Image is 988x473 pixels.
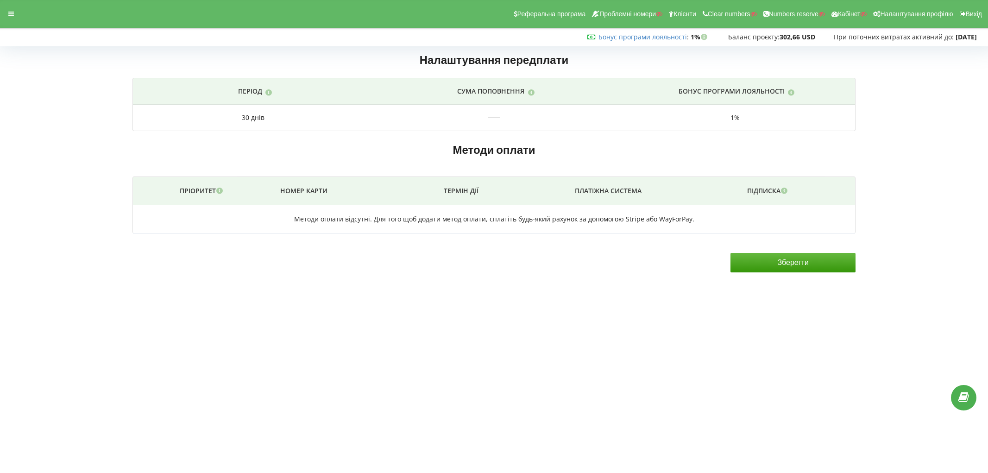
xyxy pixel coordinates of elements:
[730,253,856,272] input: Зберегти
[457,87,524,96] p: Сума поповнення
[780,32,815,41] strong: 302,66 USD
[966,10,982,18] span: Вихід
[514,177,703,205] th: Платіжна система
[728,32,780,41] span: Баланс проєкту:
[598,32,687,41] a: Бонус програми лояльності
[780,186,788,193] i: Після оформлення підписки, за чотири дні до очікуваного кінця коштів відбудеться списання з прив'...
[708,10,750,18] span: Clear numbers
[838,10,861,18] span: Кабінет
[679,87,785,96] p: Бонус програми лояльності
[216,186,224,193] i: Гроші будуть списані з активної карти з найвищим пріоритетом(чим більше цифра - тим вище пріорите...
[598,32,689,41] span: :
[769,10,818,18] span: Numbers reserve
[242,113,264,122] div: 30 днів
[703,177,834,205] th: Підписка
[272,177,409,205] th: Номер карти
[132,48,856,72] h2: Налаштування передплати
[132,143,856,157] h2: Методи оплати
[880,10,953,18] span: Налаштування профілю
[409,177,514,205] th: Термін дії
[691,32,710,41] strong: 1%
[238,87,262,96] p: Період
[599,10,656,18] span: Проблемні номери
[673,10,696,18] span: Клієнти
[133,205,855,233] td: Методи оплати відсутні. Для того щоб додати метод оплати, сплатіть будь-який рахунок за допомогою...
[834,32,954,41] span: При поточних витратах активний до:
[517,10,586,18] span: Реферальна програма
[623,113,846,122] div: 1%
[133,177,272,205] th: Пріоритет
[956,32,977,41] strong: [DATE]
